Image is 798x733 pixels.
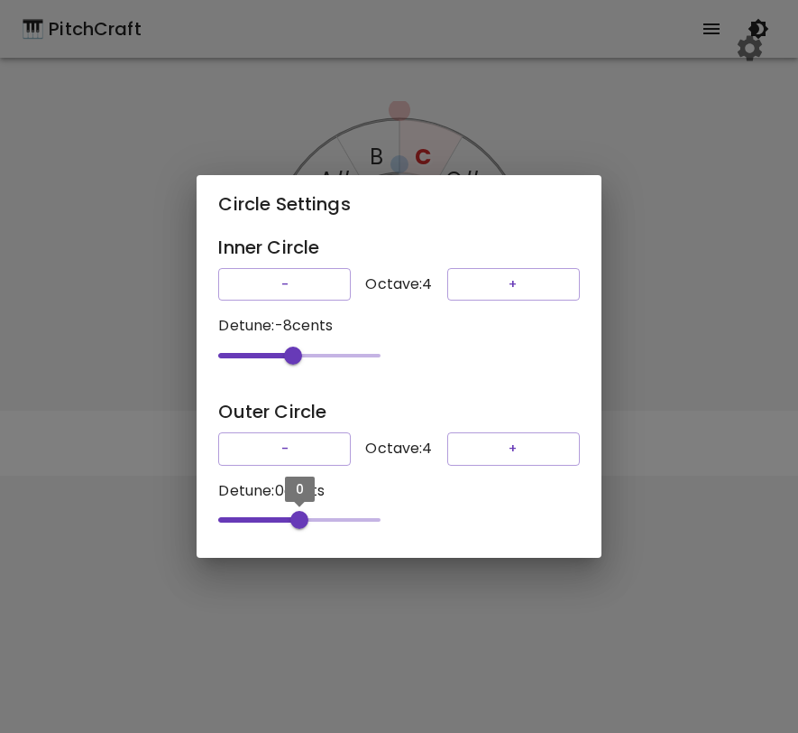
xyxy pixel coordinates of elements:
p: Detune: -8 cents [218,315,579,337]
p: Detune: 0 cents [218,480,579,502]
h6: Inner Circle [218,233,579,262]
button: + [447,432,580,466]
p: Octave: 4 [365,438,432,459]
h6: Outer Circle [218,397,579,426]
span: 0 [296,480,304,498]
button: + [447,268,580,302]
button: - [218,432,351,466]
p: Octave: 4 [365,274,432,295]
button: - [218,268,351,302]
h2: Circle Settings [197,175,601,233]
